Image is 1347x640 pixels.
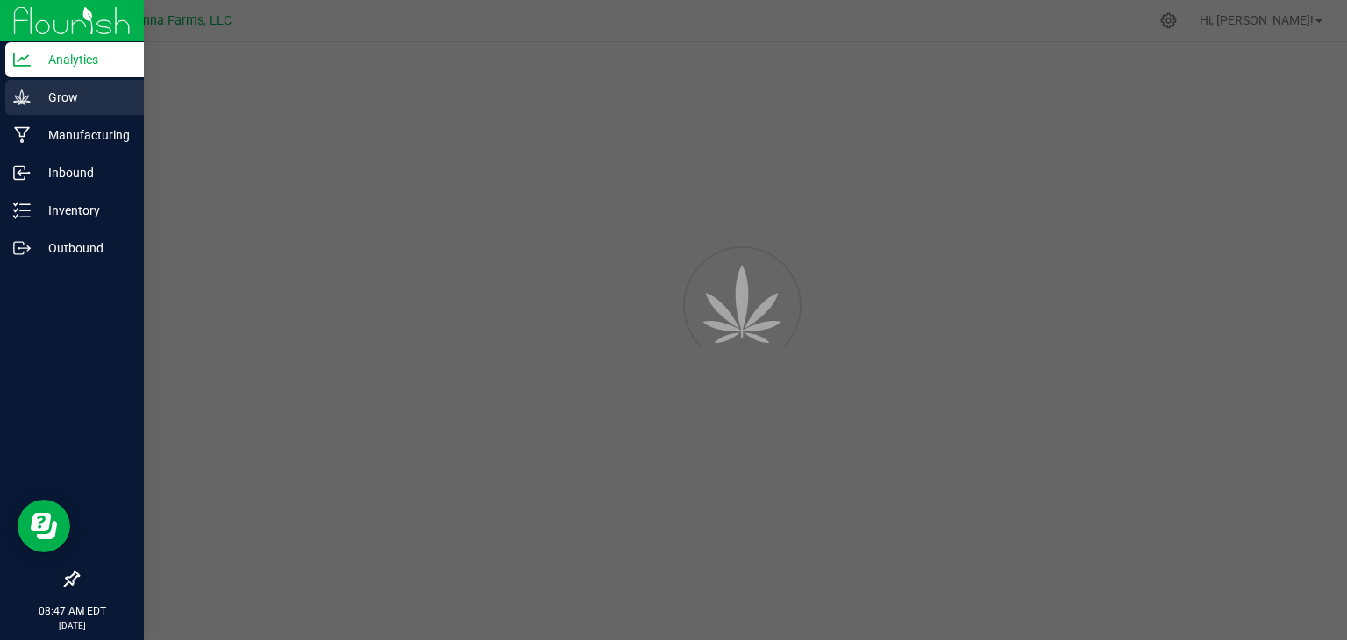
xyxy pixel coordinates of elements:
[18,500,70,552] iframe: Resource center
[13,126,31,144] inline-svg: Manufacturing
[13,51,31,68] inline-svg: Analytics
[31,87,136,108] p: Grow
[13,164,31,181] inline-svg: Inbound
[13,89,31,106] inline-svg: Grow
[31,162,136,183] p: Inbound
[31,200,136,221] p: Inventory
[31,238,136,259] p: Outbound
[31,49,136,70] p: Analytics
[31,124,136,146] p: Manufacturing
[8,619,136,632] p: [DATE]
[13,202,31,219] inline-svg: Inventory
[13,239,31,257] inline-svg: Outbound
[8,603,136,619] p: 08:47 AM EDT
